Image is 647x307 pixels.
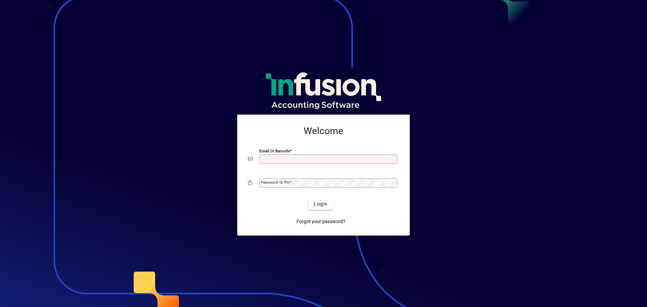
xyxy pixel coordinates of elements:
[248,125,399,137] h2: Welcome
[294,215,348,227] a: Forgot your password?
[314,201,328,208] span: Login
[297,218,345,225] span: Forgot your password?
[261,180,290,185] mat-label: Password or Pin
[259,149,290,153] mat-label: Email or Barcode
[308,198,333,210] button: Login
